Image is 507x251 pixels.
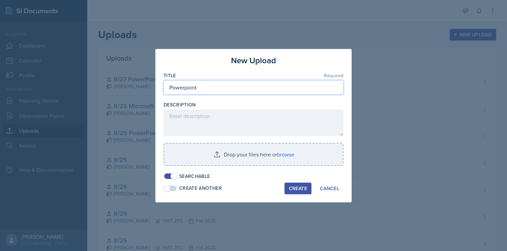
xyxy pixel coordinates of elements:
[164,80,343,95] input: Enter title
[324,73,343,78] span: Required
[179,173,210,180] div: Searchable
[179,185,222,192] div: Create Another
[164,72,176,79] label: Title
[231,54,276,67] h3: New Upload
[164,101,196,108] label: Description
[320,186,339,191] div: Cancel
[285,183,311,194] button: Create
[289,186,307,191] div: Create
[316,183,343,194] button: Cancel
